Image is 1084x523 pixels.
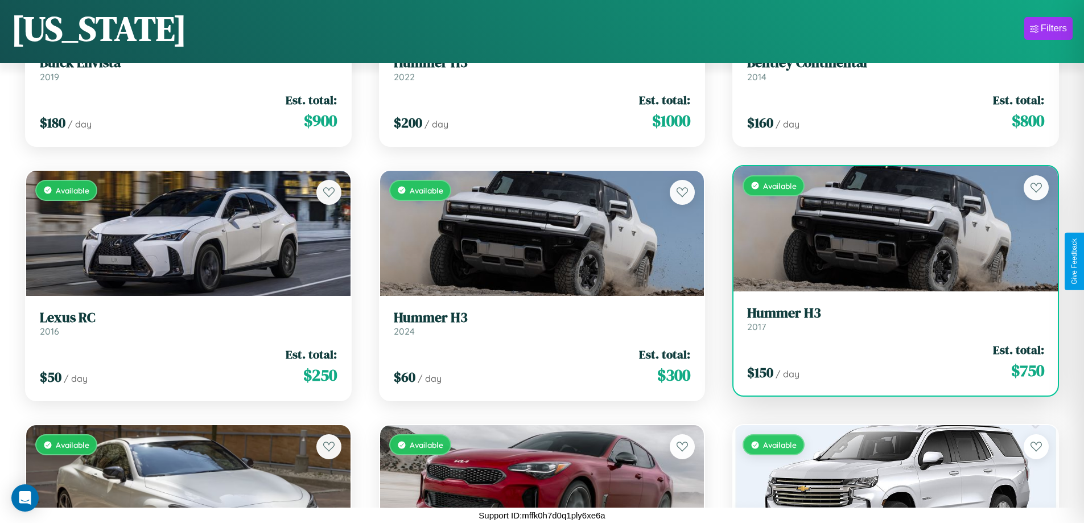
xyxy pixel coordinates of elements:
[1070,238,1078,285] div: Give Feedback
[40,55,337,71] h3: Buick Envista
[763,181,797,191] span: Available
[410,186,443,195] span: Available
[993,341,1044,358] span: Est. total:
[40,113,65,132] span: $ 180
[394,55,691,71] h3: Hummer H3
[40,310,337,326] h3: Lexus RC
[11,484,39,512] div: Open Intercom Messenger
[40,326,59,337] span: 2016
[394,310,691,326] h3: Hummer H3
[747,305,1044,322] h3: Hummer H3
[1011,359,1044,382] span: $ 750
[639,346,690,363] span: Est. total:
[1024,17,1073,40] button: Filters
[286,346,337,363] span: Est. total:
[418,373,442,384] span: / day
[993,92,1044,108] span: Est. total:
[776,368,799,380] span: / day
[1012,109,1044,132] span: $ 800
[56,186,89,195] span: Available
[303,364,337,386] span: $ 250
[410,440,443,450] span: Available
[56,440,89,450] span: Available
[424,118,448,130] span: / day
[639,92,690,108] span: Est. total:
[394,113,422,132] span: $ 200
[747,113,773,132] span: $ 160
[747,55,1044,83] a: Bentley Continental2014
[304,109,337,132] span: $ 900
[394,71,415,83] span: 2022
[747,363,773,382] span: $ 150
[40,368,61,386] span: $ 50
[64,373,88,384] span: / day
[40,71,59,83] span: 2019
[394,368,415,386] span: $ 60
[68,118,92,130] span: / day
[394,326,415,337] span: 2024
[286,92,337,108] span: Est. total:
[747,305,1044,333] a: Hummer H32017
[763,440,797,450] span: Available
[40,55,337,83] a: Buick Envista2019
[747,55,1044,71] h3: Bentley Continental
[394,310,691,337] a: Hummer H32024
[776,118,799,130] span: / day
[11,5,187,52] h1: [US_STATE]
[1041,23,1067,34] div: Filters
[394,55,691,83] a: Hummer H32022
[652,109,690,132] span: $ 1000
[747,321,766,332] span: 2017
[747,71,766,83] span: 2014
[479,508,605,523] p: Support ID: mffk0h7d0q1ply6xe6a
[40,310,337,337] a: Lexus RC2016
[657,364,690,386] span: $ 300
